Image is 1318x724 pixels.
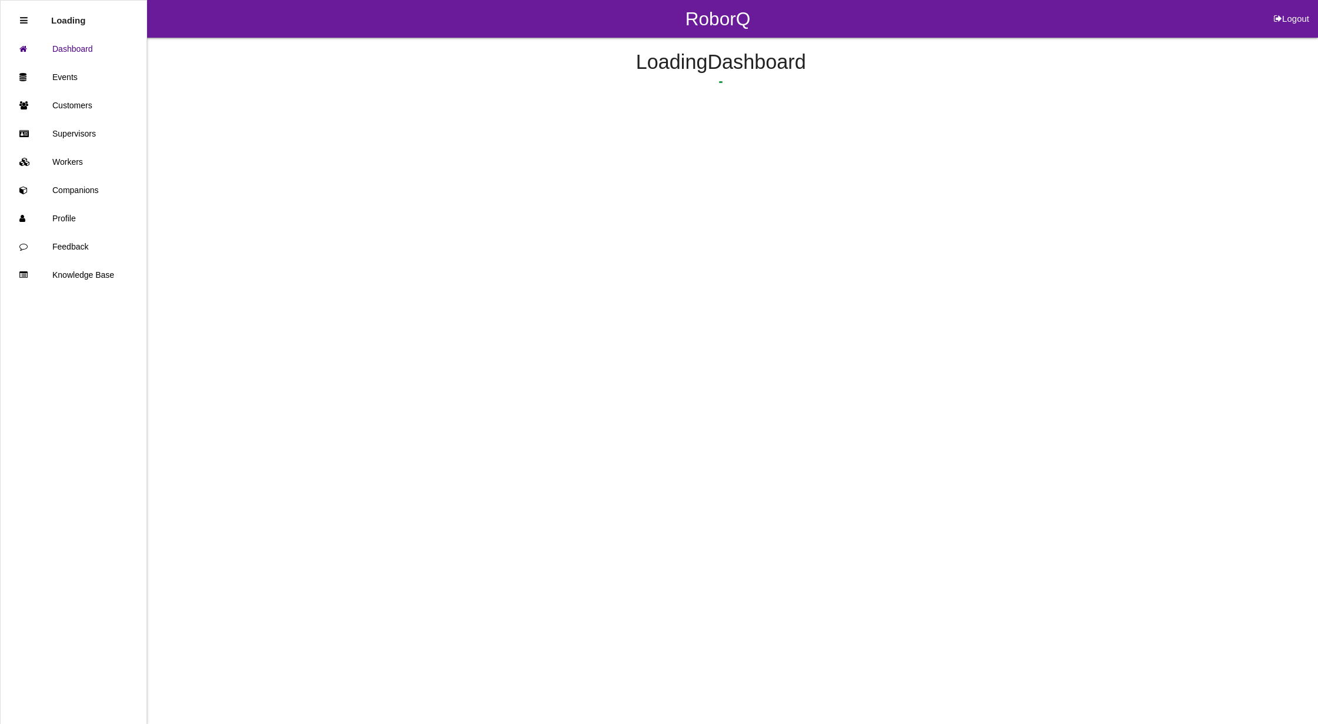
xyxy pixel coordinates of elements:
a: Customers [1,91,147,119]
a: Companions [1,176,147,204]
a: Profile [1,204,147,233]
h4: Loading Dashboard [177,51,1265,74]
a: Workers [1,148,147,176]
a: Knowledge Base [1,261,147,289]
div: Close [20,6,28,35]
p: Loading [51,6,85,25]
a: Feedback [1,233,147,261]
a: Events [1,63,147,91]
a: Dashboard [1,35,147,63]
a: Supervisors [1,119,147,148]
